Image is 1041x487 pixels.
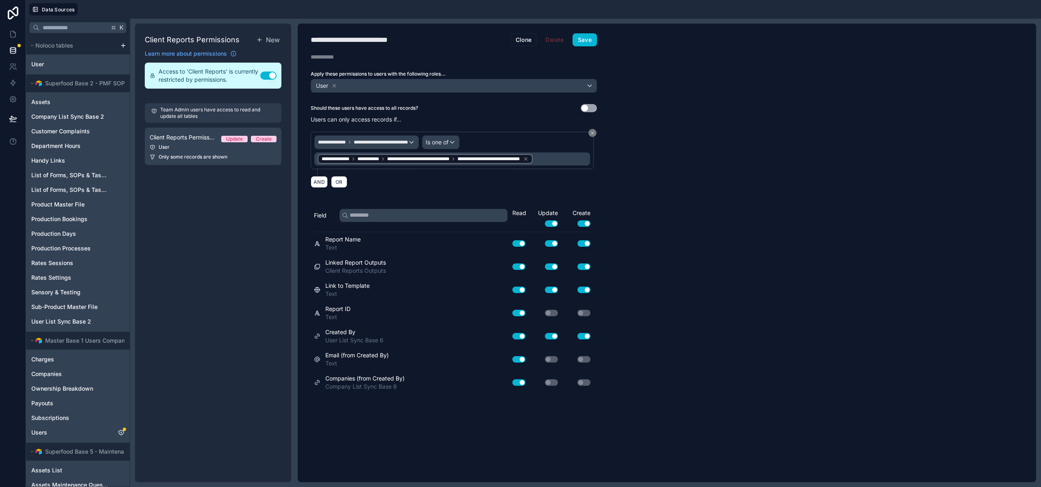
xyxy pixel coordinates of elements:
[45,79,159,87] span: Superfood Base 2 - PMF SOPS Production
[45,448,155,456] span: Superfood Base 5 - Maintenance Assets
[31,98,50,106] span: Assets
[325,328,383,336] span: Created By
[145,128,281,165] a: Client Reports Permission 1UpdateCreateUserOnly some records are shown
[334,179,344,185] span: OR
[150,133,215,141] span: Client Reports Permission 1
[325,243,361,252] span: Text
[31,385,93,393] span: Ownership Breakdown
[31,355,54,363] span: Charges
[31,399,53,407] span: Payouts
[28,397,128,410] div: Payouts
[35,80,42,87] img: Airtable Logo
[28,78,128,89] button: Airtable LogoSuperfood Base 2 - PMF SOPS Production
[160,107,275,120] p: Team Admin users have access to read and update all tables
[311,105,418,111] label: Should these users have access to all records?
[28,335,128,346] button: Airtable LogoMaster Base 1 Users Companies Synced Data
[325,290,370,298] span: Text
[31,230,76,238] span: Production Days
[31,60,44,68] span: User
[28,96,128,109] div: Assets
[325,282,370,290] span: Link to Template
[35,337,42,344] img: Airtable Logo
[325,359,389,367] span: Text
[31,171,108,179] span: List of Forms, SOPs & Tasks [Master]
[159,67,260,84] span: Access to 'Client Reports' is currently restricted by permissions.
[31,142,81,150] span: Department Hours
[28,198,128,211] div: Product Master File
[42,7,75,13] span: Data Sources
[119,25,124,30] span: K
[35,448,42,455] img: Airtable Logo
[325,351,389,359] span: Email (from Created By)
[28,58,128,71] div: User
[28,286,128,299] div: Sensory & Testing
[145,50,237,58] a: Learn more about permissions
[145,50,227,58] span: Learn more about permissions
[311,176,328,188] button: AND
[31,466,62,474] span: Assets List
[325,267,386,275] span: Client Reports Outputs
[311,79,597,93] button: User
[31,370,62,378] span: Companies
[28,169,128,182] div: List of Forms, SOPs & Tasks [Master]
[325,374,405,383] span: Companies (from Created By)
[561,209,594,227] div: Create
[31,215,87,223] span: Production Bookings
[28,315,128,328] div: User List Sync Base 2
[255,33,281,46] button: New
[314,211,327,220] span: Field
[28,257,128,270] div: Rates Sessions
[311,115,597,124] p: Users can only access records if...
[28,125,128,138] div: Customer Complaints
[28,227,128,240] div: Production Days
[226,136,243,142] div: Update
[35,41,73,50] span: Noloco tables
[325,259,386,267] span: Linked Report Outputs
[31,428,47,437] span: Users
[28,40,117,51] button: Noloco tables
[31,317,91,326] span: User List Sync Base 2
[31,288,81,296] span: Sensory & Testing
[325,313,351,321] span: Text
[28,183,128,196] div: List of Forms, SOPs & Tasks [Versions]
[28,110,128,123] div: Company List Sync Base 2
[28,353,128,366] div: Charges
[256,136,272,142] div: Create
[28,411,128,424] div: Subscriptions
[28,446,128,457] button: Airtable LogoSuperfood Base 5 - Maintenance Assets
[28,154,128,167] div: Handy Links
[512,209,529,217] div: Read
[26,37,130,487] div: scrollable content
[325,383,405,391] span: Company List Sync Base 6
[31,113,104,121] span: Company List Sync Base 2
[266,35,280,45] span: New
[28,271,128,284] div: Rates Settings
[31,127,90,135] span: Customer Complaints
[31,414,69,422] span: Subscriptions
[316,82,328,90] span: User
[145,34,240,46] h1: Client Reports Permissions
[28,139,128,152] div: Department Hours
[422,135,460,149] button: Is one of
[28,426,128,439] div: Users
[28,242,128,255] div: Production Processes
[31,157,65,165] span: Handy Links
[573,33,597,46] button: Save
[31,186,108,194] span: List of Forms, SOPs & Tasks [Versions]
[325,235,361,243] span: Report Name
[31,200,85,209] span: Product Master File
[31,303,98,311] span: Sub-Product Master File
[28,300,128,313] div: Sub-Product Master File
[31,244,91,252] span: Production Processes
[510,33,537,46] button: Clone
[28,213,128,226] div: Production Bookings
[31,274,71,282] span: Rates Settings
[325,305,351,313] span: Report ID
[150,144,277,150] div: User
[331,176,347,188] button: OR
[45,337,169,345] span: Master Base 1 Users Companies Synced Data
[529,209,561,227] div: Update
[325,336,383,344] span: User List Sync Base 6
[28,464,128,477] div: Assets List
[28,382,128,395] div: Ownership Breakdown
